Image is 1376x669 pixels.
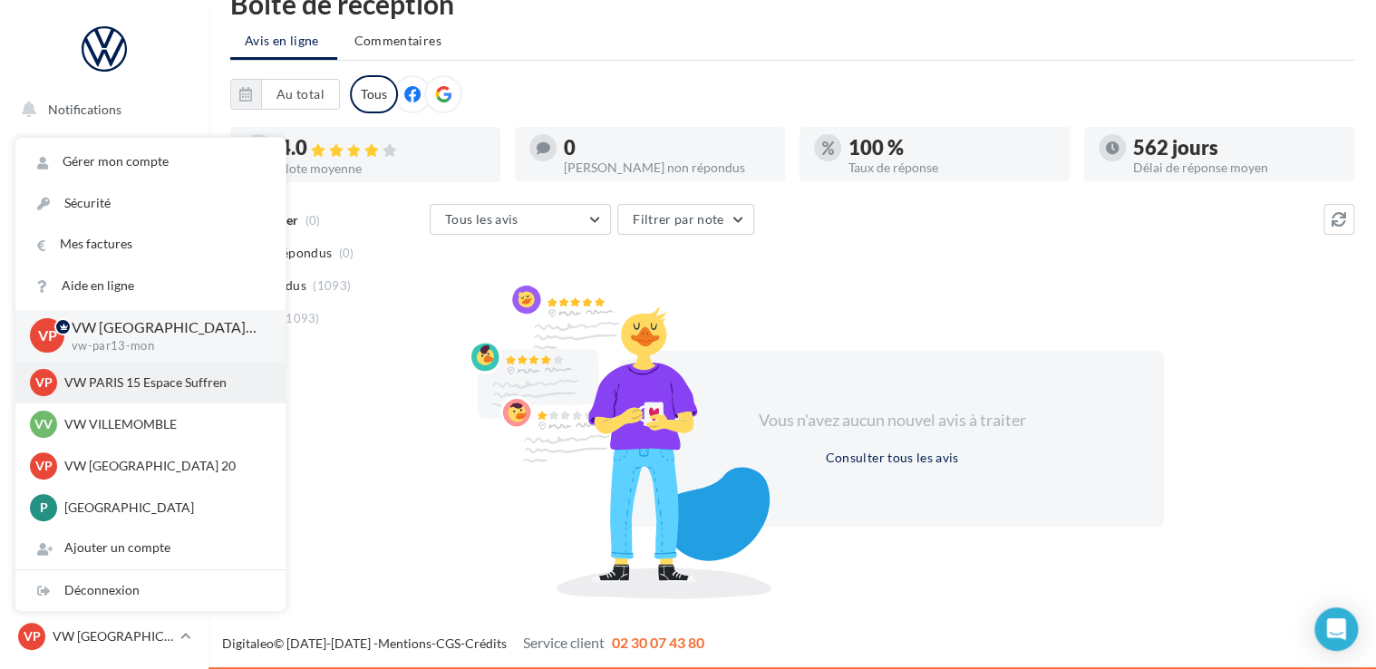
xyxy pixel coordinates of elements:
button: Notifications [11,91,190,129]
a: Contacts [11,317,198,355]
span: Non répondus [247,244,332,262]
p: VW [GEOGRAPHIC_DATA] 13 [72,317,257,338]
div: [PERSON_NAME] non répondus [564,161,770,174]
p: vw-par13-mon [72,338,257,354]
span: VP [35,373,53,392]
p: VW [GEOGRAPHIC_DATA] 20 [64,457,264,475]
a: Visibilité en ligne [11,228,198,266]
span: Service client [523,634,605,651]
span: © [DATE]-[DATE] - - - [222,635,704,651]
div: 100 % [848,138,1055,158]
button: Au total [230,79,340,110]
button: Au total [261,79,340,110]
a: Boîte de réception [11,180,198,219]
div: Vous n'avez aucun nouvel avis à traiter [736,409,1048,432]
p: VW VILLEMOMBLE [64,415,264,433]
p: VW PARIS 15 Espace Suffren [64,373,264,392]
div: 0 [564,138,770,158]
span: VP [24,627,41,645]
span: VP [35,457,53,475]
span: Commentaires [354,33,441,48]
div: Taux de réponse [848,161,1055,174]
span: (0) [339,246,354,260]
span: (1093) [313,278,351,293]
p: [GEOGRAPHIC_DATA] [64,499,264,517]
a: Mes factures [15,224,286,265]
div: Ajouter un compte [15,528,286,568]
a: Sécurité [15,183,286,224]
a: Campagnes DataOnDemand [11,513,198,567]
a: PLV et print personnalisable [11,452,198,506]
p: VW [GEOGRAPHIC_DATA] 13 [53,627,173,645]
div: 562 jours [1133,138,1340,158]
span: Tous les avis [445,211,518,227]
a: VP VW [GEOGRAPHIC_DATA] 13 [15,619,194,654]
a: Opérations [11,136,198,174]
a: Crédits [465,635,507,651]
a: Digitaleo [222,635,274,651]
div: Open Intercom Messenger [1314,607,1358,651]
div: Tous [350,75,398,113]
a: Calendrier [11,408,198,446]
span: VP [38,325,57,346]
span: VV [34,415,53,433]
a: Médiathèque [11,363,198,401]
div: Délai de réponse moyen [1133,161,1340,174]
a: CGS [436,635,460,651]
a: Aide en ligne [15,266,286,306]
div: Déconnexion [15,570,286,611]
div: Note moyenne [279,162,486,175]
span: Notifications [48,102,121,117]
div: 4.0 [279,138,486,159]
button: Consulter tous les avis [818,447,965,469]
a: Gérer mon compte [15,141,286,182]
span: P [40,499,48,517]
span: 02 30 07 43 80 [612,634,704,651]
a: Mentions [378,635,431,651]
button: Filtrer par note [617,204,754,235]
button: Tous les avis [430,204,611,235]
a: Campagnes [11,273,198,311]
span: (1093) [282,311,320,325]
